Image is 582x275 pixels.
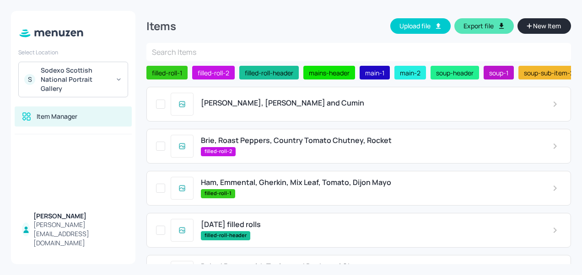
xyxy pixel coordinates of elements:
span: [PERSON_NAME], [PERSON_NAME] and Cumin [201,99,364,107]
div: soup-1 [484,66,514,79]
div: mains-header [303,66,355,79]
div: filled-roll-2 [192,66,235,79]
span: filled-roll-header [201,232,250,239]
input: Search Items [146,43,571,61]
div: S [24,74,35,85]
div: soup-sub-item-2 [518,66,579,79]
span: mains-header [305,68,353,78]
div: Select Location [18,48,128,56]
span: filled-roll-1 [148,68,186,78]
div: main-2 [394,66,426,79]
div: [PERSON_NAME] [33,212,124,221]
div: Items [146,19,176,33]
div: filled-roll-header [239,66,299,79]
span: Baked Potato with Tagine and Beshamel Cheese [201,262,370,271]
div: main-1 [360,66,390,79]
div: Item Manager [37,112,77,121]
span: Ham, Emmental, Gherkin, Mix Leaf, Tomato, Dijon Mayo [201,178,391,187]
div: Sodexo Scottish National Portrait Gallery [41,66,110,93]
span: soup-1 [485,68,512,78]
button: Export file [454,18,514,34]
span: soup-sub-item-2 [520,68,577,78]
button: New Item [517,18,571,34]
button: Upload file [390,18,451,34]
div: soup-header [431,66,479,79]
span: filled-roll-1 [201,190,235,197]
span: New Item [532,21,562,31]
span: filled-roll-2 [194,68,233,78]
span: soup-header [432,68,477,78]
span: main-2 [396,68,424,78]
div: filled-roll-1 [146,66,188,79]
div: [PERSON_NAME][EMAIL_ADDRESS][DOMAIN_NAME] [33,220,124,248]
span: filled-roll-header [241,68,297,78]
span: filled-roll-2 [201,148,236,155]
span: Brie, Roast Peppers, Country Tomato Chutney, Rocket [201,136,392,145]
span: [DATE] filled rolls [201,220,261,229]
span: main-1 [361,68,388,78]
